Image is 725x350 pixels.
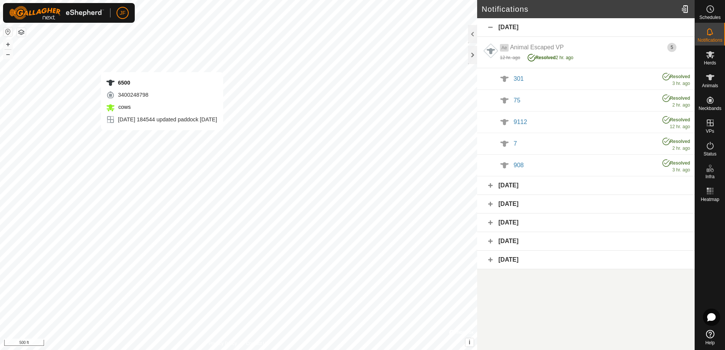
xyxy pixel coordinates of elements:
[477,251,695,269] div: [DATE]
[670,117,690,122] span: Resolved
[514,75,524,82] span: 301
[9,6,104,20] img: Gallagher Logo
[117,104,131,110] span: cows
[477,176,695,195] div: [DATE]
[670,139,690,144] span: Resolved
[514,119,527,125] span: 9112
[3,50,13,59] button: –
[17,28,26,37] button: Map Layers
[701,197,719,202] span: Heatmap
[667,43,676,52] div: 5
[482,5,678,14] h2: Notifications
[535,55,555,60] span: Resolved
[477,195,695,213] div: [DATE]
[703,152,716,156] span: Status
[106,78,217,87] div: 6500
[528,52,573,61] div: 2 hr. ago
[208,340,237,347] a: Privacy Policy
[500,54,520,61] div: 12 hr. ago
[469,339,470,345] span: i
[514,140,517,147] span: 7
[662,157,690,173] div: 3 hr. ago
[705,341,715,345] span: Help
[477,213,695,232] div: [DATE]
[662,71,690,87] div: 3 hr. ago
[662,93,690,108] div: 2 hr. ago
[106,90,217,99] div: 3400248798
[106,115,217,124] div: [DATE] 184544 updated paddock [DATE]
[514,162,524,168] span: 908
[477,232,695,251] div: [DATE]
[705,174,714,179] span: Infra
[510,44,564,50] span: Animal Escaped VP
[699,15,720,20] span: Schedules
[246,340,268,347] a: Contact Us
[500,44,509,52] span: Ae
[662,136,690,152] div: 2 hr. ago
[670,160,690,166] span: Resolved
[670,96,690,101] span: Resolved
[695,327,725,348] a: Help
[662,114,690,130] div: 12 hr. ago
[514,97,520,104] span: 75
[3,27,13,36] button: Reset Map
[702,83,718,88] span: Animals
[465,338,474,347] button: i
[704,61,716,65] span: Herds
[698,38,722,42] span: Notifications
[706,129,714,133] span: VPs
[698,106,721,111] span: Neckbands
[670,74,690,79] span: Resolved
[120,9,126,17] span: JF
[477,18,695,37] div: [DATE]
[3,40,13,49] button: +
